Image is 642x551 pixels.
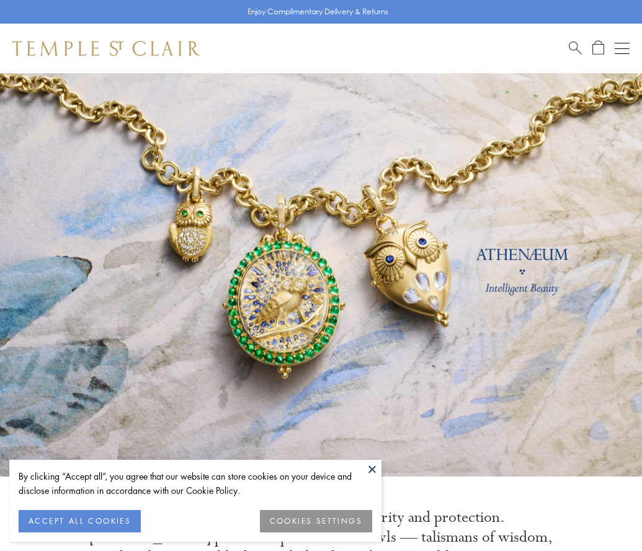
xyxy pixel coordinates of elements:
[12,41,200,56] img: Temple St. Clair
[247,6,388,18] p: Enjoy Complimentary Delivery & Returns
[592,40,604,56] a: Open Shopping Bag
[260,510,372,532] button: COOKIES SETTINGS
[19,469,372,498] div: By clicking “Accept all”, you agree that our website can store cookies on your device and disclos...
[569,40,582,56] a: Search
[19,510,141,532] button: ACCEPT ALL COOKIES
[615,41,630,56] button: Open navigation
